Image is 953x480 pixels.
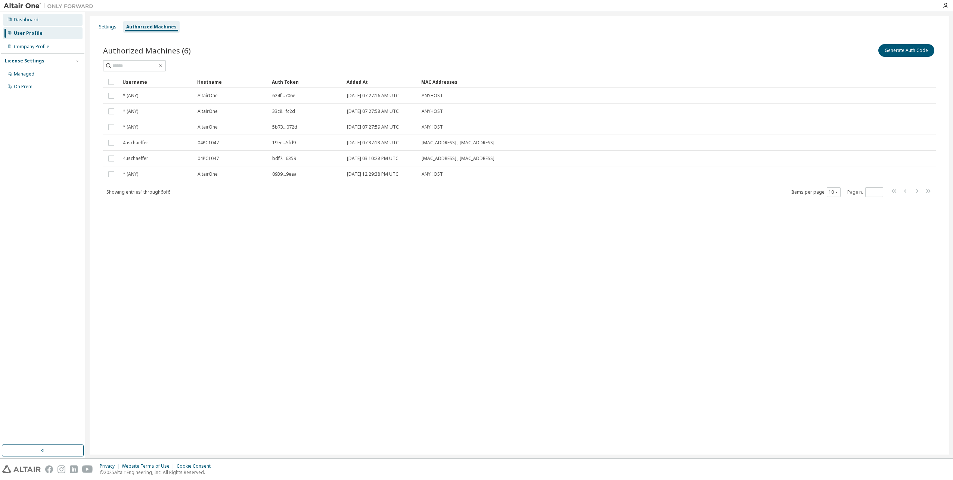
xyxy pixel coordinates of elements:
span: [MAC_ADDRESS] , [MAC_ADDRESS] [422,140,494,146]
span: ANYHOST [422,171,443,177]
img: Altair One [4,2,97,10]
div: Username [122,76,191,88]
span: [DATE] 03:10:28 PM UTC [347,156,398,161]
div: Hostname [197,76,266,88]
span: 5b73...072d [272,124,297,130]
img: instagram.svg [58,465,65,473]
span: * (ANY) [123,171,138,177]
button: 10 [829,189,839,195]
span: ANYHOST [422,124,443,130]
div: Added At [347,76,415,88]
span: 19ee...5fd9 [272,140,296,146]
span: AltairOne [198,108,218,114]
span: Showing entries 1 through 6 of 6 [106,189,170,195]
img: linkedin.svg [70,465,78,473]
div: On Prem [14,84,32,90]
span: [DATE] 12:29:38 PM UTC [347,171,398,177]
img: youtube.svg [82,465,93,473]
span: [MAC_ADDRESS] , [MAC_ADDRESS] [422,156,494,161]
span: ANYHOST [422,108,443,114]
span: Items per page [791,187,841,197]
img: altair_logo.svg [2,465,41,473]
span: * (ANY) [123,108,138,114]
span: 04PC1047 [198,140,219,146]
span: [DATE] 07:37:13 AM UTC [347,140,399,146]
div: User Profile [14,30,43,36]
button: Generate Auth Code [878,44,934,57]
span: Page n. [847,187,883,197]
span: [DATE] 07:27:16 AM UTC [347,93,399,99]
div: Managed [14,71,34,77]
span: AltairOne [198,93,218,99]
div: MAC Addresses [421,76,857,88]
span: 04PC1047 [198,156,219,161]
div: License Settings [5,58,44,64]
span: 4uschaeffer [123,140,148,146]
span: * (ANY) [123,124,138,130]
span: AltairOne [198,124,218,130]
div: Dashboard [14,17,38,23]
div: Settings [99,24,117,30]
div: Company Profile [14,44,49,50]
span: [DATE] 07:27:59 AM UTC [347,124,399,130]
span: 33c8...fc2d [272,108,295,114]
span: * (ANY) [123,93,138,99]
span: AltairOne [198,171,218,177]
span: [DATE] 07:27:58 AM UTC [347,108,399,114]
span: 4uschaeffer [123,156,148,161]
p: © 2025 Altair Engineering, Inc. All Rights Reserved. [100,469,215,476]
span: ANYHOST [422,93,443,99]
div: Privacy [100,463,122,469]
span: bdf7...6359 [272,156,296,161]
div: Authorized Machines [126,24,177,30]
span: 624f...706e [272,93,295,99]
span: 0939...9eaa [272,171,297,177]
div: Auth Token [272,76,341,88]
div: Website Terms of Use [122,463,177,469]
img: facebook.svg [45,465,53,473]
span: Authorized Machines (6) [103,45,191,56]
div: Cookie Consent [177,463,215,469]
